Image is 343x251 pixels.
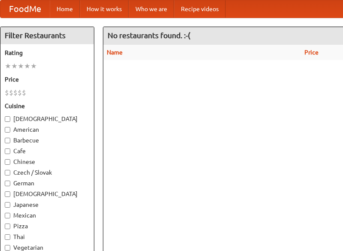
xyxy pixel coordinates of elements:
label: American [5,125,90,134]
input: American [5,127,10,133]
input: Vegetarian [5,245,10,251]
a: Name [107,49,123,56]
input: Japanese [5,202,10,208]
a: Price [304,49,319,56]
li: ★ [24,61,30,71]
label: Japanese [5,200,90,209]
h4: Filter Restaurants [0,27,94,44]
input: Chinese [5,159,10,165]
label: German [5,179,90,187]
li: $ [18,88,22,97]
label: Czech / Slovak [5,168,90,177]
input: Pizza [5,224,10,229]
label: [DEMOGRAPHIC_DATA] [5,115,90,123]
label: Pizza [5,222,90,230]
li: ★ [5,61,11,71]
li: $ [9,88,13,97]
li: $ [13,88,18,97]
label: Chinese [5,157,90,166]
li: ★ [18,61,24,71]
a: FoodMe [0,0,50,18]
li: $ [5,88,9,97]
h5: Price [5,75,90,84]
input: Cafe [5,148,10,154]
input: Thai [5,234,10,240]
h5: Rating [5,48,90,57]
label: [DEMOGRAPHIC_DATA] [5,190,90,198]
label: Thai [5,233,90,241]
input: Czech / Slovak [5,170,10,175]
a: Recipe videos [174,0,226,18]
input: [DEMOGRAPHIC_DATA] [5,191,10,197]
label: Barbecue [5,136,90,145]
li: $ [22,88,26,97]
label: Cafe [5,147,90,155]
ng-pluralize: No restaurants found. :-( [108,31,190,39]
h5: Cuisine [5,102,90,110]
a: Home [50,0,80,18]
input: Mexican [5,213,10,218]
input: German [5,181,10,186]
input: [DEMOGRAPHIC_DATA] [5,116,10,122]
a: How it works [80,0,129,18]
label: Mexican [5,211,90,220]
input: Barbecue [5,138,10,143]
li: ★ [11,61,18,71]
a: Who we are [129,0,174,18]
li: ★ [30,61,37,71]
